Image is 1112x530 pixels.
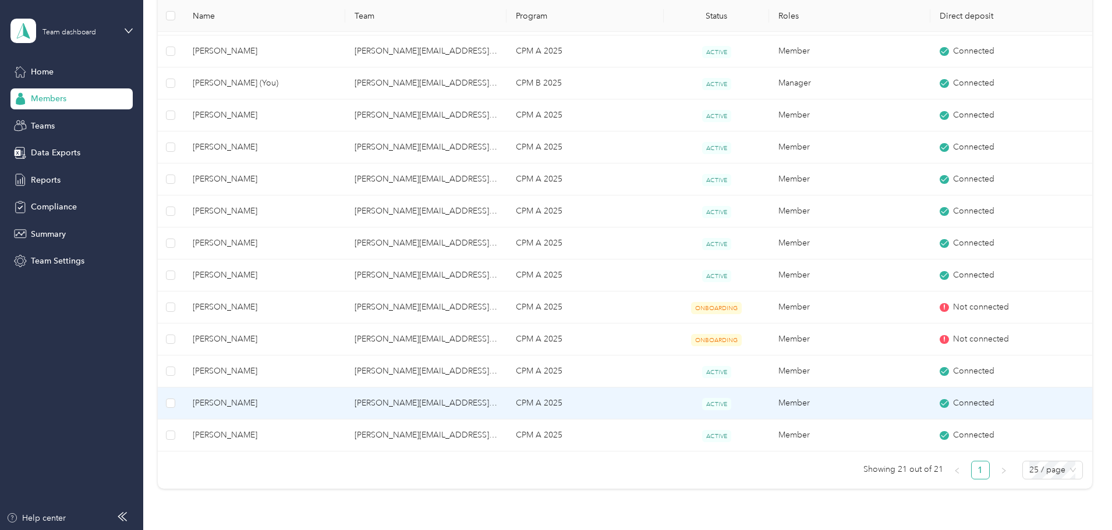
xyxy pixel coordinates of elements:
td: Member [769,195,930,227]
button: Help center [6,512,66,524]
td: susanne.garrett@optioncare.com [345,99,507,131]
span: ACTIVE [702,430,731,442]
td: susanne.garrett@optioncare.com [345,387,507,419]
td: CPM A 2025 [507,387,664,419]
span: Connected [953,77,994,90]
span: [PERSON_NAME] [193,397,335,410]
td: Manager [769,67,930,99]
span: Connected [953,45,994,58]
span: ACTIVE [702,206,731,218]
span: left [954,467,961,474]
span: Connected [953,173,994,186]
td: CPM A 2025 [507,163,664,195]
span: Data Exports [31,147,80,159]
span: [PERSON_NAME] (You) [193,77,335,90]
td: CPM A 2025 [507,419,664,451]
td: susanne.garrett@optioncare.com [345,131,507,163]
span: [PERSON_NAME] [193,301,335,314]
td: CPM A 2025 [507,99,664,131]
td: Stephanie Anderson [183,323,345,355]
td: CPM A 2025 [507,195,664,227]
td: ONBOARDING [664,291,769,323]
td: susanne.garrett@optioncare.com [345,291,507,323]
td: susanne.garrett@optioncare.com [345,259,507,291]
td: susanne.garrett@optioncare.com [345,227,507,259]
li: 1 [971,461,990,479]
span: Connected [953,205,994,218]
span: [PERSON_NAME] [193,237,335,250]
td: Member [769,131,930,163]
span: Members [31,93,66,105]
span: [PERSON_NAME] [193,173,335,186]
span: [PERSON_NAME] [193,45,335,58]
td: CPM A 2025 [507,35,664,67]
td: Kacey Butcher [183,227,345,259]
td: Toni Harrison [183,259,345,291]
td: ONBOARDING [664,323,769,355]
span: Connected [953,397,994,410]
td: Member [769,323,930,355]
span: Connected [953,365,994,378]
button: left [948,461,966,479]
td: Member [769,163,930,195]
span: [PERSON_NAME] [193,429,335,442]
td: Member [769,259,930,291]
td: susanne.garrett@optioncare.com [345,67,507,99]
td: Jamie Kray [183,99,345,131]
td: susanne.garrett@optioncare.com [345,195,507,227]
td: CPM A 2025 [507,227,664,259]
td: Gracelyn Mitchell [183,419,345,451]
td: Susanne Garrett (You) [183,67,345,99]
span: ACTIVE [702,398,731,410]
span: Connected [953,269,994,282]
td: CPM A 2025 [507,323,664,355]
td: Beth Carlson [183,387,345,419]
span: Home [31,66,54,78]
span: [PERSON_NAME] [193,365,335,378]
span: ACTIVE [702,238,731,250]
td: CPM A 2025 [507,291,664,323]
td: Linda King [183,163,345,195]
span: Summary [31,228,66,240]
span: Not connected [953,301,1009,314]
span: Teams [31,120,55,132]
td: Alexa Horrocks [183,291,345,323]
td: Member [769,355,930,387]
span: 25 / page [1029,461,1076,479]
td: CPM A 2025 [507,259,664,291]
span: Team Settings [31,255,84,267]
span: ACTIVE [702,46,731,58]
td: Elizabeth Chappel [183,131,345,163]
span: [PERSON_NAME] [193,141,335,154]
span: ONBOARDING [691,334,742,346]
td: Member [769,35,930,67]
td: Ashley Hamrick [183,35,345,67]
td: susanne.garrett@optioncare.com [345,419,507,451]
td: CPM B 2025 [507,67,664,99]
td: susanne.garrett@optioncare.com [345,323,507,355]
span: ACTIVE [702,142,731,154]
li: Next Page [994,461,1013,479]
span: Not connected [953,333,1009,346]
button: right [994,461,1013,479]
span: ONBOARDING [691,302,742,314]
span: Connected [953,429,994,442]
span: ACTIVE [702,366,731,378]
span: ACTIVE [702,174,731,186]
td: Amber Postlethwait [183,195,345,227]
td: Member [769,387,930,419]
span: ACTIVE [702,270,731,282]
td: Member [769,291,930,323]
td: Member [769,99,930,131]
li: Previous Page [948,461,966,479]
td: CPM A 2025 [507,355,664,387]
span: [PERSON_NAME] [193,269,335,282]
td: Member [769,419,930,451]
span: [PERSON_NAME] [193,333,335,346]
span: right [1000,467,1007,474]
span: Connected [953,237,994,250]
td: CPM A 2025 [507,131,664,163]
span: Name [193,11,335,21]
td: Samantha Wills [183,355,345,387]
